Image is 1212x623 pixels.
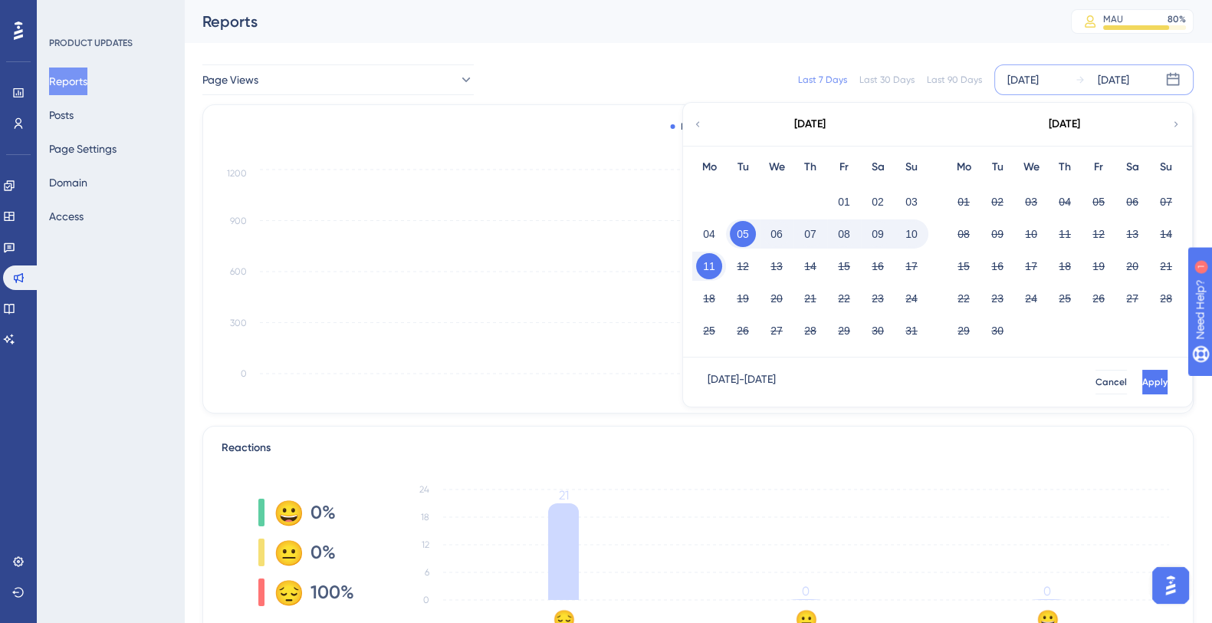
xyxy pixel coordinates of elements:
[696,285,722,311] button: 18
[1086,189,1112,215] button: 05
[1153,189,1179,215] button: 07
[730,285,756,311] button: 19
[1018,253,1044,279] button: 17
[1052,189,1078,215] button: 04
[107,8,111,20] div: 1
[859,74,915,86] div: Last 30 Days
[274,540,298,565] div: 😐
[898,318,925,344] button: 31
[696,318,722,344] button: 25
[227,168,247,179] tspan: 1200
[730,221,756,247] button: 05
[797,221,823,247] button: 07
[49,203,84,230] button: Access
[422,539,429,550] tspan: 12
[898,285,925,311] button: 24
[1049,115,1080,133] div: [DATE]
[797,318,823,344] button: 28
[760,158,793,176] div: We
[1119,189,1145,215] button: 06
[1148,562,1194,608] iframe: UserGuiding AI Assistant Launcher
[1095,376,1127,388] span: Cancel
[1115,158,1149,176] div: Sa
[951,253,977,279] button: 15
[274,500,298,525] div: 😀
[984,253,1010,279] button: 16
[865,189,891,215] button: 02
[421,512,429,522] tspan: 18
[802,584,810,598] tspan: 0
[984,318,1010,344] button: 30
[1119,221,1145,247] button: 13
[898,189,925,215] button: 03
[1153,221,1179,247] button: 14
[241,368,247,379] tspan: 0
[425,567,429,578] tspan: 6
[831,189,857,215] button: 01
[730,318,756,344] button: 26
[898,253,925,279] button: 17
[827,158,861,176] div: Fr
[951,189,977,215] button: 01
[419,484,429,495] tspan: 24
[1119,285,1145,311] button: 27
[1142,370,1168,394] button: Apply
[831,253,857,279] button: 15
[423,595,429,605] tspan: 0
[692,158,726,176] div: Mo
[865,285,891,311] button: 23
[230,216,247,226] tspan: 900
[670,120,726,133] div: Page View
[49,169,87,196] button: Domain
[831,318,857,344] button: 29
[797,285,823,311] button: 21
[951,221,977,247] button: 08
[764,221,790,247] button: 06
[230,318,247,328] tspan: 300
[49,101,74,129] button: Posts
[831,221,857,247] button: 08
[1086,285,1112,311] button: 26
[951,285,977,311] button: 22
[895,158,928,176] div: Su
[865,221,891,247] button: 09
[1052,221,1078,247] button: 11
[1153,253,1179,279] button: 21
[764,285,790,311] button: 20
[984,285,1010,311] button: 23
[797,253,823,279] button: 14
[202,64,474,95] button: Page Views
[798,74,847,86] div: Last 7 Days
[793,158,827,176] div: Th
[1086,221,1112,247] button: 12
[202,71,258,89] span: Page Views
[947,158,980,176] div: Mo
[49,135,117,163] button: Page Settings
[36,4,96,22] span: Need Help?
[310,540,336,565] span: 0%
[764,253,790,279] button: 13
[49,68,87,95] button: Reports
[898,221,925,247] button: 10
[1149,158,1183,176] div: Su
[730,253,756,279] button: 12
[310,580,354,605] span: 100%
[230,266,247,277] tspan: 600
[1014,158,1048,176] div: We
[980,158,1014,176] div: Tu
[1052,285,1078,311] button: 25
[1007,71,1039,89] div: [DATE]
[1048,158,1082,176] div: Th
[726,158,760,176] div: Tu
[1052,253,1078,279] button: 18
[861,158,895,176] div: Sa
[1086,253,1112,279] button: 19
[927,74,982,86] div: Last 90 Days
[865,318,891,344] button: 30
[1095,370,1127,394] button: Cancel
[1098,71,1129,89] div: [DATE]
[984,189,1010,215] button: 02
[1168,13,1186,25] div: 80 %
[831,285,857,311] button: 22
